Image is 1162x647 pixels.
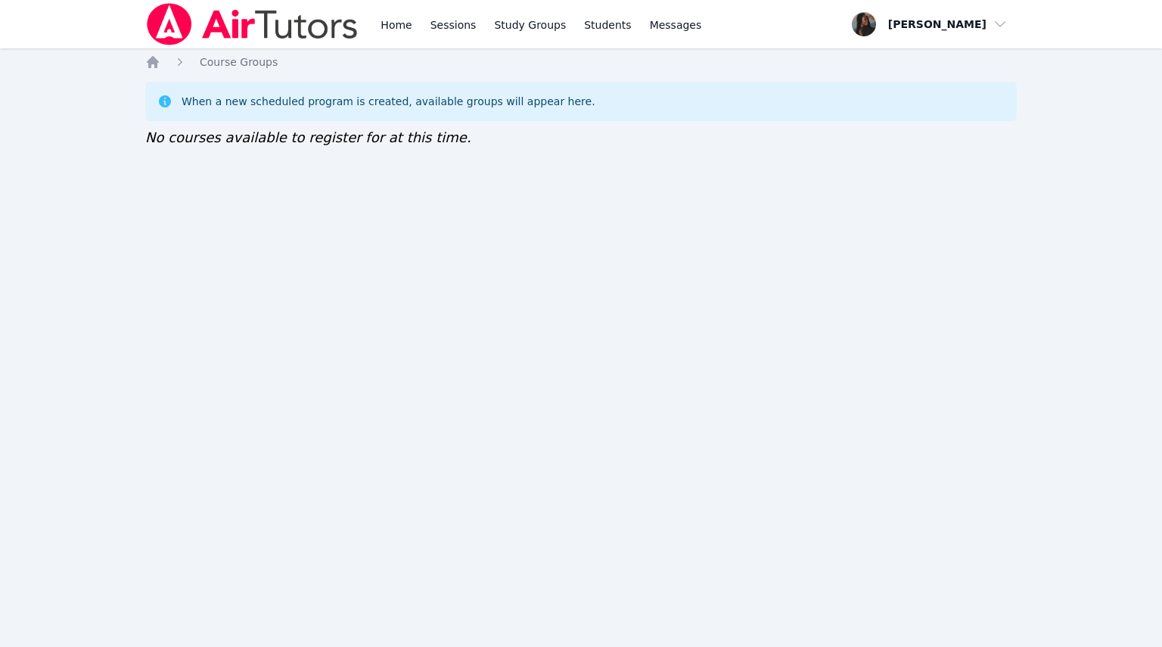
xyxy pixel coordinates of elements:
div: When a new scheduled program is created, available groups will appear here. [182,94,595,109]
span: No courses available to register for at this time. [145,129,471,145]
img: Air Tutors [145,3,359,45]
a: Course Groups [200,54,278,70]
span: Course Groups [200,56,278,68]
span: Messages [650,17,702,33]
nav: Breadcrumb [145,54,1017,70]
